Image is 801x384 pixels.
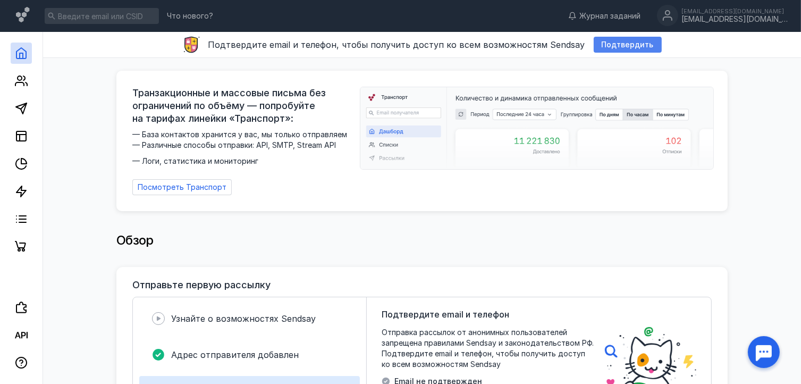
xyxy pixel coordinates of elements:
[171,349,299,360] span: Адрес отправителя добавлен
[132,129,353,166] span: — База контактов хранится у вас, мы только отправляем — Различные способы отправки: API, SMTP, St...
[602,40,654,49] span: Подтвердить
[208,39,585,50] span: Подтвердите email и телефон, чтобы получить доступ ко всем возможностям Sendsay
[579,11,640,21] span: Журнал заданий
[681,15,788,24] div: [EMAIL_ADDRESS][DOMAIN_NAME]
[171,313,316,324] span: Узнайте о возможностях Sendsay
[681,8,788,14] div: [EMAIL_ADDRESS][DOMAIN_NAME]
[360,87,713,169] img: dashboard-transport-banner
[132,280,271,290] h3: Отправьте первую рассылку
[45,8,159,24] input: Введите email или CSID
[162,12,218,20] a: Что нового?
[382,308,509,321] span: Подтвердите email и телефон
[594,37,662,53] button: Подтвердить
[132,87,353,125] span: Транзакционные и массовые письма без ограничений по объёму — попробуйте на тарифах линейки «Транс...
[167,12,213,20] span: Что нового?
[382,327,594,370] span: Отправка рассылок от анонимных пользователей запрещена правилами Sendsay и законодательством РФ. ...
[563,11,646,21] a: Журнал заданий
[116,232,154,248] span: Обзор
[138,183,226,192] span: Посмотреть Транспорт
[132,179,232,195] a: Посмотреть Транспорт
